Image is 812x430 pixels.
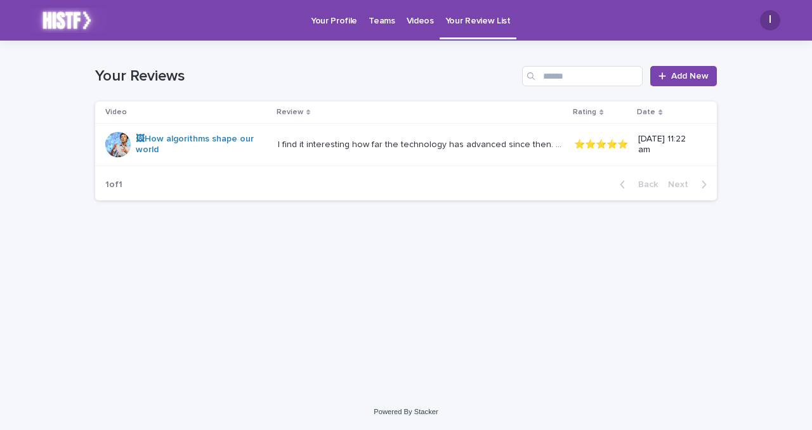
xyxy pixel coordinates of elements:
[631,180,658,189] span: Back
[95,169,133,200] p: 1 of 1
[668,180,696,189] span: Next
[650,66,717,86] a: Add New
[663,179,717,190] button: Next
[95,67,517,86] h1: Your Reviews
[573,105,596,119] p: Rating
[105,105,127,119] p: Video
[25,8,108,33] img: k2lX6XtKT2uGl0LI8IDL
[574,140,628,150] p: ⭐️⭐️⭐️⭐️⭐️
[638,134,697,155] p: [DATE] 11:22 am
[278,137,566,150] p: I find it interesting how far the technology has advanced since then. Listening to a talk from 14...
[277,105,303,119] p: Review
[136,134,268,155] a: 🖼How algorithms shape our world
[637,105,655,119] p: Date
[671,72,709,81] span: Add New
[522,66,643,86] input: Search
[374,408,438,415] a: Powered By Stacker
[610,179,663,190] button: Back
[95,124,717,166] tr: 🖼How algorithms shape our world I find it interesting how far the technology has advanced since t...
[760,10,780,30] div: I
